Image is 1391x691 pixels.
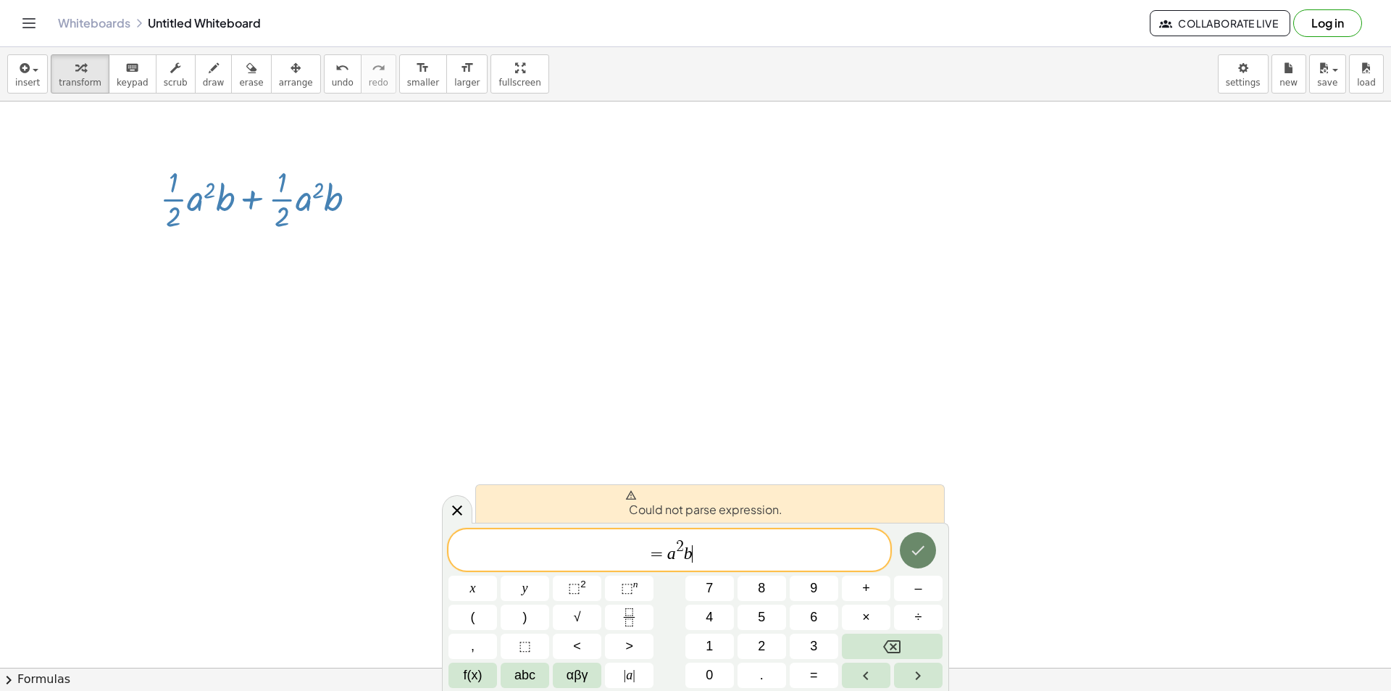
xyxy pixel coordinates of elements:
button: Absolute value [605,663,653,688]
i: format_size [460,59,474,77]
button: format_sizesmaller [399,54,447,94]
a: Whiteboards [58,16,130,30]
span: Collaborate Live [1162,17,1278,30]
button: Greater than [605,634,653,659]
span: scrub [164,78,188,88]
button: Left arrow [842,663,890,688]
button: 9 [790,576,838,601]
button: load [1349,54,1384,94]
span: | [632,668,635,682]
button: Greek alphabet [553,663,601,688]
i: redo [372,59,385,77]
span: 2 [676,539,684,555]
button: Plus [842,576,890,601]
button: fullscreen [490,54,548,94]
button: Functions [448,663,497,688]
span: 2 [758,637,765,656]
button: Collaborate Live [1150,10,1290,36]
button: Divide [894,605,943,630]
span: ​ [692,545,693,563]
span: insert [15,78,40,88]
button: 2 [738,634,786,659]
button: Placeholder [501,634,549,659]
span: arrange [279,78,313,88]
span: ) [523,608,527,627]
span: undo [332,78,354,88]
span: ⬚ [519,637,531,656]
span: . [760,666,764,685]
button: 4 [685,605,734,630]
button: draw [195,54,233,94]
button: Times [842,605,890,630]
span: 3 [810,637,817,656]
button: ( [448,605,497,630]
button: Superscript [605,576,653,601]
button: 3 [790,634,838,659]
var: b [684,544,693,563]
span: draw [203,78,225,88]
button: Square root [553,605,601,630]
span: redo [369,78,388,88]
span: = [810,666,818,685]
span: load [1357,78,1376,88]
i: format_size [416,59,430,77]
i: keyboard [125,59,139,77]
button: Minus [894,576,943,601]
span: ⬚ [568,581,580,595]
button: Fraction [605,605,653,630]
span: < [573,637,581,656]
button: redoredo [361,54,396,94]
span: ⬚ [621,581,633,595]
button: erase [231,54,271,94]
button: Squared [553,576,601,601]
span: 0 [706,666,713,685]
span: smaller [407,78,439,88]
i: undo [335,59,349,77]
button: Toggle navigation [17,12,41,35]
span: fullscreen [498,78,540,88]
button: arrange [271,54,321,94]
button: 6 [790,605,838,630]
span: 4 [706,608,713,627]
span: 6 [810,608,817,627]
span: 1 [706,637,713,656]
span: transform [59,78,101,88]
span: a [624,666,635,685]
button: scrub [156,54,196,94]
span: | [624,668,627,682]
button: Right arrow [894,663,943,688]
span: ( [471,608,475,627]
span: x [470,579,476,598]
span: erase [239,78,263,88]
button: 5 [738,605,786,630]
sup: 2 [580,579,586,589]
button: y [501,576,549,601]
button: Backspace [842,634,943,659]
button: , [448,634,497,659]
span: , [471,637,475,656]
span: αβγ [567,666,588,685]
button: Log in [1293,9,1362,37]
var: a [667,544,676,563]
span: √ [574,608,581,627]
button: save [1309,54,1346,94]
span: × [862,608,870,627]
button: keyboardkeypad [109,54,156,94]
button: new [1271,54,1306,94]
span: 5 [758,608,765,627]
span: = [646,545,667,563]
button: Done [900,532,936,568]
button: 7 [685,576,734,601]
span: f(x) [464,666,483,685]
span: 9 [810,579,817,598]
button: insert [7,54,48,94]
span: settings [1226,78,1261,88]
span: ÷ [915,608,922,627]
button: Alphabet [501,663,549,688]
span: keypad [117,78,149,88]
button: ) [501,605,549,630]
span: – [914,579,922,598]
span: 7 [706,579,713,598]
span: Could not parse expression. [625,489,782,518]
button: . [738,663,786,688]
